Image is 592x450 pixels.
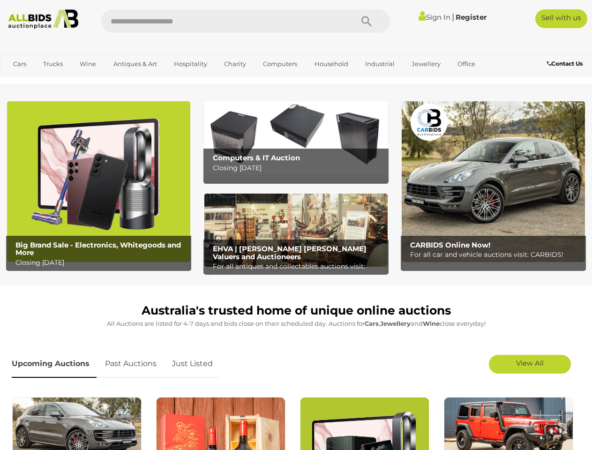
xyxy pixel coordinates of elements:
[7,101,190,262] img: Big Brand Sale - Electronics, Whitegoods and More
[204,101,388,174] img: Computers & IT Auction
[410,249,582,261] p: For all car and vehicle auctions visit: CARBIDS!
[218,56,252,72] a: Charity
[7,72,38,87] a: Sports
[4,9,82,29] img: Allbids.com.au
[547,60,583,67] b: Contact Us
[456,13,487,22] a: Register
[165,350,220,378] a: Just Listed
[204,194,388,267] img: EHVA | Evans Hastings Valuers and Auctioneers
[489,355,571,374] a: View All
[43,72,122,87] a: [GEOGRAPHIC_DATA]
[213,244,367,261] b: EHVA | [PERSON_NAME] [PERSON_NAME] Valuers and Auctioneers
[7,56,32,72] a: Cars
[168,56,213,72] a: Hospitality
[204,194,388,267] a: EHVA | Evans Hastings Valuers and Auctioneers EHVA | [PERSON_NAME] [PERSON_NAME] Valuers and Auct...
[365,320,379,327] strong: Cars
[12,350,97,378] a: Upcoming Auctions
[15,257,187,269] p: Closing [DATE]
[98,350,164,378] a: Past Auctions
[359,56,401,72] a: Industrial
[451,56,481,72] a: Office
[15,240,181,257] b: Big Brand Sale - Electronics, Whitegoods and More
[343,9,390,33] button: Search
[213,153,300,162] b: Computers & IT Auction
[516,359,544,367] span: View All
[12,304,580,317] h1: Australia's trusted home of unique online auctions
[107,56,163,72] a: Antiques & Art
[213,261,384,284] p: For all antiques and collectables auctions visit: EHVA
[213,162,384,174] p: Closing [DATE]
[308,56,354,72] a: Household
[452,12,454,22] span: |
[257,56,303,72] a: Computers
[380,320,411,327] strong: Jewellery
[74,56,102,72] a: Wine
[7,101,190,262] a: Big Brand Sale - Electronics, Whitegoods and More Big Brand Sale - Electronics, Whitegoods and Mo...
[419,13,450,22] a: Sign In
[405,56,447,72] a: Jewellery
[204,101,388,174] a: Computers & IT Auction Computers & IT Auction Closing [DATE]
[402,101,585,262] a: CARBIDS Online Now! CARBIDS Online Now! For all car and vehicle auctions visit: CARBIDS!
[535,9,587,28] a: Sell with us
[402,101,585,262] img: CARBIDS Online Now!
[12,318,580,329] p: All Auctions are listed for 4-7 days and bids close on their scheduled day. Auctions for , and cl...
[547,59,585,69] a: Contact Us
[37,56,69,72] a: Trucks
[423,320,440,327] strong: Wine
[410,240,490,249] b: CARBIDS Online Now!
